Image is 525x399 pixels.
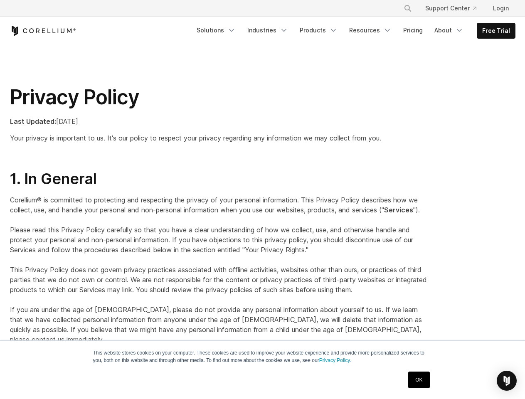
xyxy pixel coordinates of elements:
[10,133,429,143] p: Your privacy is important to us. It's our policy to respect your privacy regarding any informatio...
[10,116,429,126] p: [DATE]
[242,23,293,38] a: Industries
[93,349,432,364] p: This website stores cookies on your computer. These cookies are used to improve your website expe...
[477,23,515,38] a: Free Trial
[497,371,517,391] div: Open Intercom Messenger
[10,26,76,36] a: Corellium Home
[344,23,397,38] a: Resources
[10,195,429,345] p: Corellium® is committed to protecting and respecting the privacy of your personal information. Th...
[384,206,413,214] strong: Services
[295,23,343,38] a: Products
[394,1,515,16] div: Navigation Menu
[429,23,468,38] a: About
[192,23,241,38] a: Solutions
[419,1,483,16] a: Support Center
[398,23,428,38] a: Pricing
[10,170,429,188] h2: 1. In General
[400,1,415,16] button: Search
[319,357,351,363] a: Privacy Policy.
[10,117,56,126] strong: Last Updated:
[486,1,515,16] a: Login
[10,85,429,110] h1: Privacy Policy
[192,23,515,39] div: Navigation Menu
[408,372,429,388] a: OK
